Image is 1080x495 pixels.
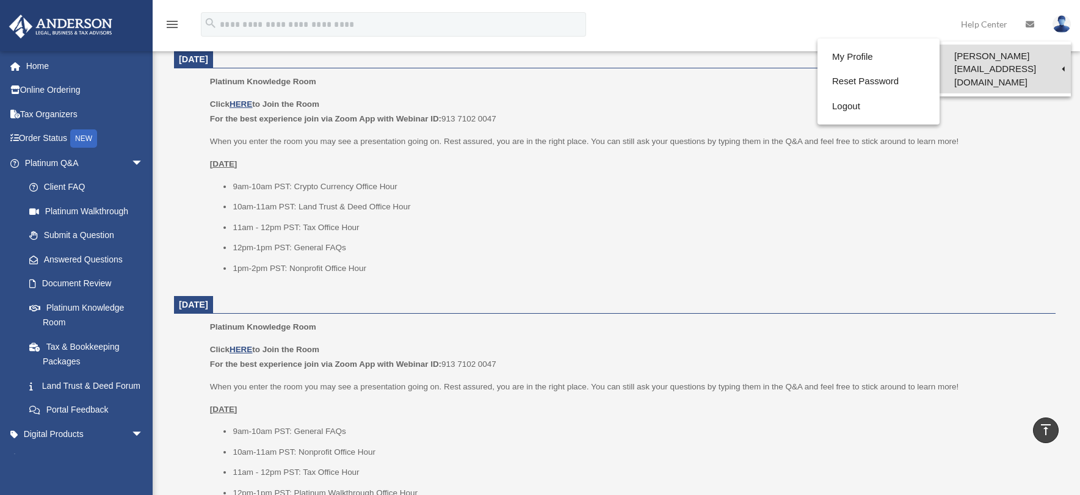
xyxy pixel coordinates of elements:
[17,175,162,200] a: Client FAQ
[233,445,1047,460] li: 10am-11am PST: Nonprofit Office Hour
[17,295,156,334] a: Platinum Knowledge Room
[210,360,441,369] b: For the best experience join via Zoom App with Webinar ID:
[204,16,217,30] i: search
[17,398,162,422] a: Portal Feedback
[233,261,1047,276] li: 1pm-2pm PST: Nonprofit Office Hour
[17,199,162,223] a: Platinum Walkthrough
[210,159,237,168] u: [DATE]
[817,45,940,70] a: My Profile
[817,69,940,94] a: Reset Password
[210,134,1047,149] p: When you enter the room you may see a presentation going on. Rest assured, you are in the right p...
[9,54,162,78] a: Home
[233,240,1047,255] li: 12pm-1pm PST: General FAQs
[233,465,1047,480] li: 11am - 12pm PST: Tax Office Hour
[17,374,162,398] a: Land Trust & Deed Forum
[210,342,1047,371] p: 913 7102 0047
[17,272,162,296] a: Document Review
[210,97,1047,126] p: 913 7102 0047
[1033,417,1059,443] a: vertical_align_top
[817,94,940,119] a: Logout
[940,45,1071,93] a: [PERSON_NAME][EMAIL_ADDRESS][DOMAIN_NAME]
[230,345,252,354] a: HERE
[131,422,156,447] span: arrow_drop_down
[233,179,1047,194] li: 9am-10am PST: Crypto Currency Office Hour
[9,446,162,471] a: My Entitiesarrow_drop_down
[131,151,156,176] span: arrow_drop_down
[233,200,1047,214] li: 10am-11am PST: Land Trust & Deed Office Hour
[210,114,441,123] b: For the best experience join via Zoom App with Webinar ID:
[17,334,162,374] a: Tax & Bookkeeping Packages
[233,220,1047,235] li: 11am - 12pm PST: Tax Office Hour
[210,77,316,86] span: Platinum Knowledge Room
[9,151,162,175] a: Platinum Q&Aarrow_drop_down
[210,99,319,109] b: Click to Join the Room
[9,78,162,103] a: Online Ordering
[1038,422,1053,437] i: vertical_align_top
[131,446,156,471] span: arrow_drop_down
[17,223,162,248] a: Submit a Question
[179,54,208,64] span: [DATE]
[210,405,237,414] u: [DATE]
[230,99,252,109] a: HERE
[70,129,97,148] div: NEW
[17,247,162,272] a: Answered Questions
[179,300,208,309] span: [DATE]
[9,422,162,446] a: Digital Productsarrow_drop_down
[165,17,179,32] i: menu
[210,345,319,354] b: Click to Join the Room
[9,126,162,151] a: Order StatusNEW
[210,380,1047,394] p: When you enter the room you may see a presentation going on. Rest assured, you are in the right p...
[233,424,1047,439] li: 9am-10am PST: General FAQs
[5,15,116,38] img: Anderson Advisors Platinum Portal
[210,322,316,331] span: Platinum Knowledge Room
[1053,15,1071,33] img: User Pic
[165,21,179,32] a: menu
[9,102,162,126] a: Tax Organizers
